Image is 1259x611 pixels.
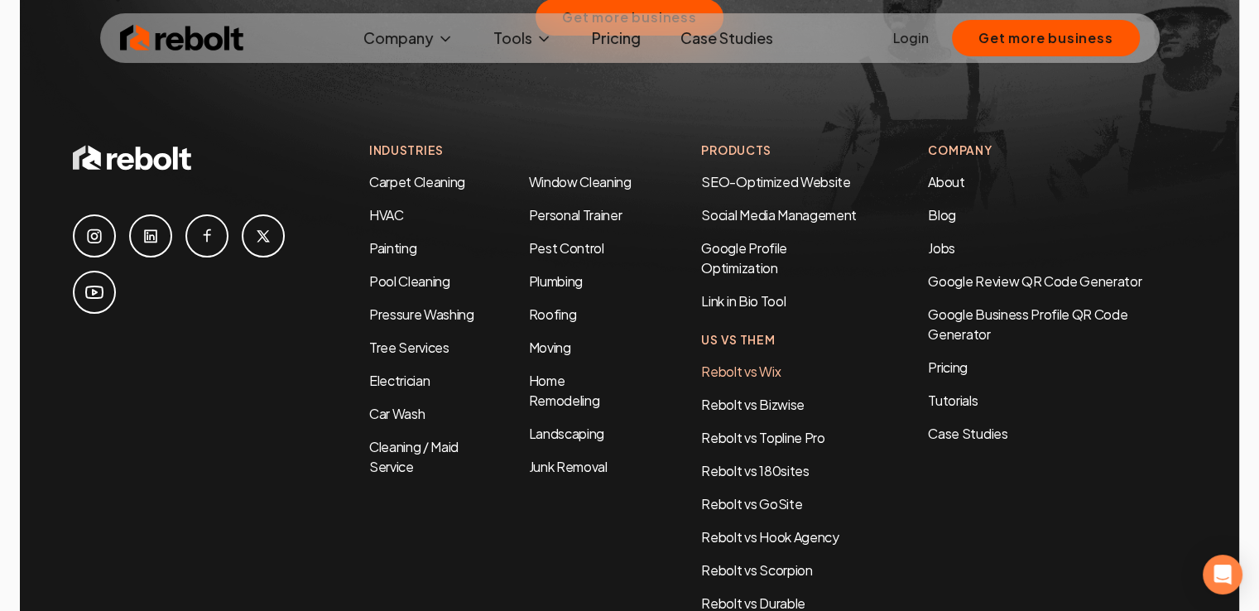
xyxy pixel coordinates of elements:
a: Blog [928,206,956,224]
button: Company [350,22,467,55]
a: Rebolt vs 180sites [701,462,809,479]
a: About [928,173,964,190]
a: Cleaning / Maid Service [369,438,459,475]
a: Car Wash [369,405,425,422]
button: Get more business [952,20,1140,56]
a: Pest Control [528,239,603,257]
a: Window Cleaning [528,173,631,190]
a: Google Profile Optimization [701,239,787,277]
a: Case Studies [928,424,1186,444]
h4: Industries [369,142,635,159]
h4: Company [928,142,1186,159]
a: Plumbing [528,272,582,290]
a: Login [893,28,929,48]
img: Rebolt Logo [120,22,244,55]
a: Rebolt vs Scorpion [701,561,812,579]
a: Tutorials [928,391,1186,411]
a: Landscaping [528,425,603,442]
a: Roofing [528,305,576,323]
a: Carpet Cleaning [369,173,465,190]
a: Personal Trainer [528,206,622,224]
a: Tree Services [369,339,449,356]
a: Home Remodeling [528,372,599,409]
a: Google Review QR Code Generator [928,272,1141,290]
a: Jobs [928,239,955,257]
a: Junk Removal [528,458,607,475]
a: Rebolt vs GoSite [701,495,802,512]
a: Rebolt vs Hook Agency [701,528,839,546]
a: Painting [369,239,416,257]
a: Pressure Washing [369,305,474,323]
a: Rebolt vs Topline Pro [701,429,824,446]
a: Moving [528,339,570,356]
a: Google Business Profile QR Code Generator [928,305,1127,343]
h4: Us Vs Them [701,331,862,349]
a: SEO-Optimized Website [701,173,850,190]
a: Rebolt vs Bizwise [701,396,805,413]
a: Pool Cleaning [369,272,450,290]
button: Tools [480,22,565,55]
a: Social Media Management [701,206,857,224]
a: Electrician [369,372,430,389]
a: Pricing [579,22,654,55]
h4: Products [701,142,862,159]
a: Link in Bio Tool [701,292,786,310]
a: HVAC [369,206,404,224]
div: Open Intercom Messenger [1203,555,1242,594]
a: Pricing [928,358,1186,378]
a: Case Studies [667,22,786,55]
a: Rebolt vs Wix [701,363,781,380]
